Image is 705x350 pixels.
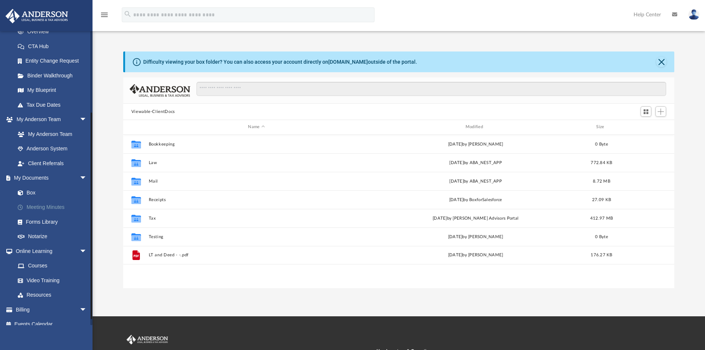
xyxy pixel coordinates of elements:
a: Events Calendar [5,317,98,332]
span: 772.84 KB [591,160,612,164]
a: [DOMAIN_NAME] [328,59,368,65]
div: [DATE] by [PERSON_NAME] [367,233,583,240]
span: arrow_drop_down [80,171,94,186]
span: 412.97 MB [590,216,613,220]
div: grid [123,135,675,288]
span: 176.27 KB [591,253,612,257]
button: Viewable-ClientDocs [131,109,175,115]
button: Close [656,57,667,67]
img: Anderson Advisors Platinum Portal [125,335,169,344]
div: [DATE] by [PERSON_NAME] [367,141,583,147]
a: My Blueprint [10,83,94,98]
span: arrow_drop_down [80,302,94,317]
div: [DATE] by BoxforSalesforce [367,196,583,203]
span: 0 Byte [595,142,608,146]
button: Receipts [148,197,364,202]
span: arrow_drop_down [80,244,94,259]
a: Courses [10,259,94,273]
button: LT and Deed - -.pdf [148,253,364,257]
button: Switch to Grid View [641,106,652,117]
a: Overview [10,24,98,39]
div: [DATE] by [PERSON_NAME] Advisors Portal [367,215,583,221]
a: Box [10,185,94,200]
div: Modified [367,124,584,130]
a: Notarize [10,229,98,244]
a: Resources [10,288,94,303]
a: My Anderson Teamarrow_drop_down [5,112,94,127]
img: User Pic [688,9,699,20]
button: Mail [148,179,364,184]
div: [DATE] by ABA_NEST_APP [367,178,583,184]
button: Law [148,160,364,165]
div: id [620,124,671,130]
button: Testing [148,234,364,239]
a: Billingarrow_drop_down [5,302,98,317]
span: arrow_drop_down [80,112,94,127]
a: Anderson System [10,141,94,156]
a: Forms Library [10,214,94,229]
a: menu [100,14,109,19]
a: Tax Due Dates [10,97,98,112]
div: [DATE] by [PERSON_NAME] [367,252,583,259]
div: Name [148,124,364,130]
a: Online Learningarrow_drop_down [5,244,94,259]
span: 0 Byte [595,234,608,239]
span: 8.72 MB [593,179,610,183]
button: Bookkeeping [148,142,364,147]
a: My Documentsarrow_drop_down [5,171,98,186]
input: Search files and folders [197,82,666,96]
div: Size [587,124,616,130]
div: id [127,124,145,130]
a: Entity Change Request [10,54,98,69]
a: My Anderson Team [10,127,91,141]
a: CTA Hub [10,39,98,54]
div: [DATE] by ABA_NEST_APP [367,159,583,166]
button: Add [655,106,667,117]
button: Tax [148,216,364,221]
div: Difficulty viewing your box folder? You can also access your account directly on outside of the p... [143,58,417,66]
a: Meeting Minutes [10,200,98,215]
a: Video Training [10,273,91,288]
i: menu [100,10,109,19]
i: search [124,10,132,18]
a: Binder Walkthrough [10,68,98,83]
img: Anderson Advisors Platinum Portal [3,9,70,23]
span: 27.09 KB [592,197,611,201]
a: Client Referrals [10,156,94,171]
